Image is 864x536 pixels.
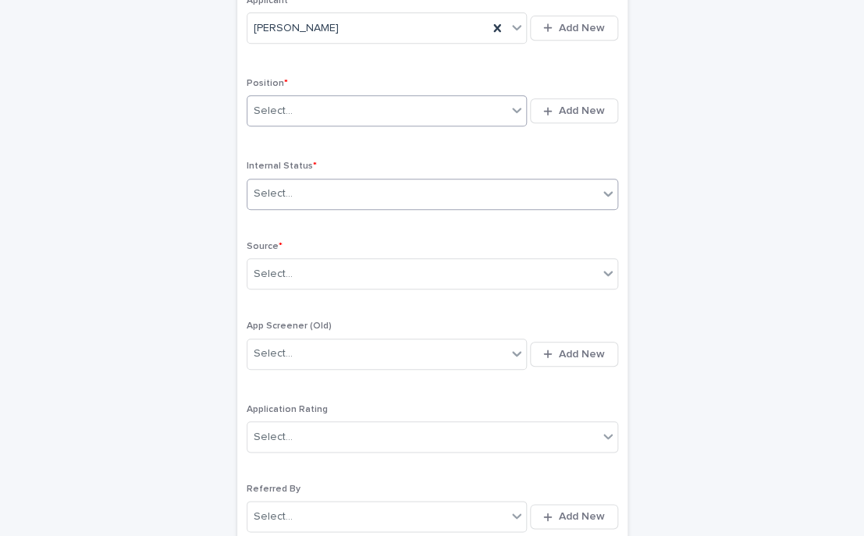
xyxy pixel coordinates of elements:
[247,79,288,88] span: Position
[559,349,605,360] span: Add New
[247,321,332,331] span: App Screener (Old)
[530,98,617,123] button: Add New
[254,509,293,525] div: Select...
[559,23,605,34] span: Add New
[559,511,605,522] span: Add New
[254,429,293,445] div: Select...
[247,405,328,414] span: Application Rating
[247,242,283,251] span: Source
[247,162,317,171] span: Internal Status
[254,266,293,282] div: Select...
[254,20,339,37] span: [PERSON_NAME]
[254,186,293,202] div: Select...
[559,105,605,116] span: Add New
[254,103,293,119] div: Select...
[254,346,293,362] div: Select...
[530,342,617,367] button: Add New
[530,16,617,41] button: Add New
[530,504,617,529] button: Add New
[247,485,300,494] span: Referred By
